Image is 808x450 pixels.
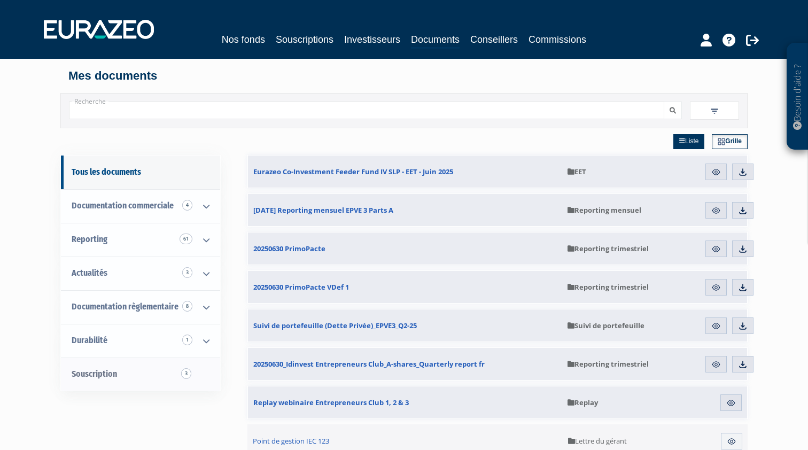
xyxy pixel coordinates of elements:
span: Documentation commerciale [72,200,174,211]
a: Commissions [529,32,586,47]
span: Durabilité [72,335,107,345]
img: eye.svg [727,437,736,446]
img: download.svg [738,283,748,292]
a: 20250630 PrimoPacte [248,232,562,265]
span: Replay [568,398,598,407]
span: 20250630 PrimoPacte [253,244,325,253]
span: Replay webinaire Entrepreneurs Club 1, 2 & 3 [253,398,409,407]
a: Liste [673,134,704,149]
span: 4 [182,200,192,211]
img: 1732889491-logotype_eurazeo_blanc_rvb.png [44,20,154,39]
img: eye.svg [711,206,721,215]
a: Investisseurs [344,32,400,47]
img: download.svg [738,206,748,215]
img: download.svg [738,321,748,331]
span: [DATE] Reporting mensuel EPVE 3 Parts A [253,205,393,215]
a: [DATE] Reporting mensuel EPVE 3 Parts A [248,194,562,226]
span: Suivi de portefeuille [568,321,644,330]
span: Souscription [72,369,117,379]
a: Tous les documents [61,156,220,189]
span: Actualités [72,268,107,278]
a: Actualités 3 [61,257,220,290]
span: 1 [182,335,192,345]
a: Documents [411,32,460,49]
span: Documentation règlementaire [72,301,178,312]
span: 20250630 PrimoPacte VDef 1 [253,282,349,292]
span: 20250630_Idinvest Entrepreneurs Club_A-shares_Quarterly report fr [253,359,485,369]
img: download.svg [738,167,748,177]
a: Grille [712,134,748,149]
a: Eurazeo Co-Investment Feeder Fund IV SLP - EET - Juin 2025 [248,156,562,188]
img: filter.svg [710,106,719,116]
span: Reporting trimestriel [568,244,649,253]
img: eye.svg [711,283,721,292]
a: Reporting 61 [61,223,220,257]
span: EET [568,167,586,176]
img: eye.svg [711,360,721,369]
input: Recherche [69,102,664,119]
img: eye.svg [711,321,721,331]
a: Replay webinaire Entrepreneurs Club 1, 2 & 3 [248,386,562,418]
img: eye.svg [726,398,736,408]
img: download.svg [738,244,748,254]
a: Suivi de portefeuille (Dette Privée)_EPVE3_Q2-25 [248,309,562,342]
span: 61 [180,234,192,244]
a: Conseillers [470,32,518,47]
img: eye.svg [711,244,721,254]
span: 8 [182,301,192,312]
a: Documentation commerciale 4 [61,189,220,223]
a: Souscriptions [276,32,333,47]
span: Reporting mensuel [568,205,641,215]
span: Reporting [72,234,107,244]
span: Suivi de portefeuille (Dette Privée)_EPVE3_Q2-25 [253,321,417,330]
img: grid.svg [718,138,725,145]
p: Besoin d'aide ? [791,49,804,145]
span: Point de gestion IEC 123 [253,436,329,446]
a: Nos fonds [222,32,265,47]
a: Souscription3 [61,358,220,391]
span: 3 [181,368,191,379]
span: Reporting trimestriel [568,359,649,369]
span: Lettre du gérant [568,436,627,446]
a: 20250630 PrimoPacte VDef 1 [248,271,562,303]
img: eye.svg [711,167,721,177]
h4: Mes documents [68,69,740,82]
span: Eurazeo Co-Investment Feeder Fund IV SLP - EET - Juin 2025 [253,167,453,176]
span: Reporting trimestriel [568,282,649,292]
span: 3 [182,267,192,278]
a: Durabilité 1 [61,324,220,358]
a: Documentation règlementaire 8 [61,290,220,324]
img: download.svg [738,360,748,369]
a: 20250630_Idinvest Entrepreneurs Club_A-shares_Quarterly report fr [248,348,562,380]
